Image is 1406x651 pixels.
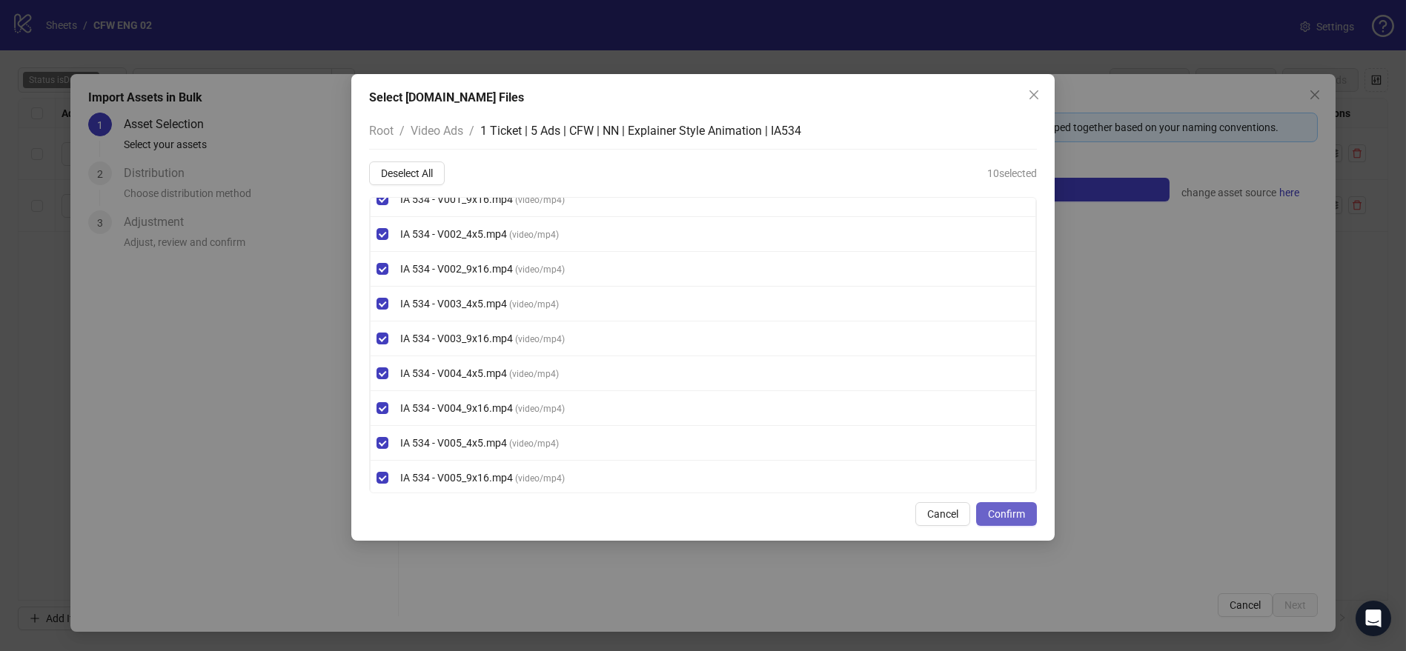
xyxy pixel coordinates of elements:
[509,369,559,379] span: ( video/mp4 )
[1022,83,1046,107] button: Close
[515,473,565,484] span: ( video/mp4 )
[469,121,474,140] li: /
[1028,89,1040,101] span: close
[381,167,433,179] span: Deselect All
[515,264,565,275] span: ( video/mp4 )
[480,124,801,138] span: 1 Ticket | 5 Ads | CFW | NN | Explainer Style Animation | IA534
[509,299,559,310] span: ( video/mp4 )
[400,333,515,344] span: IA 534 - V003_9x16.mp4
[369,124,394,138] span: Root
[987,165,1037,181] span: 10 selected
[411,124,463,138] span: Video Ads
[399,121,405,140] li: /
[400,367,509,379] span: IA 534 - V004_4x5.mp4
[927,508,958,520] span: Cancel
[1356,601,1391,636] div: Open Intercom Messenger
[369,89,1037,107] div: Select [DOMAIN_NAME] Files
[988,508,1025,520] span: Confirm
[400,228,509,240] span: IA 534 - V002_4x5.mp4
[400,472,515,484] span: IA 534 - V005_9x16.mp4
[515,195,565,205] span: ( video/mp4 )
[515,404,565,414] span: ( video/mp4 )
[400,298,509,310] span: IA 534 - V003_4x5.mp4
[976,502,1037,526] button: Confirm
[400,263,515,275] span: IA 534 - V002_9x16.mp4
[915,502,970,526] button: Cancel
[509,230,559,240] span: ( video/mp4 )
[400,402,515,414] span: IA 534 - V004_9x16.mp4
[509,438,559,449] span: ( video/mp4 )
[400,193,515,205] span: IA 534 - V001_9x16.mp4
[369,161,445,185] button: Deselect All
[515,334,565,344] span: ( video/mp4 )
[400,437,509,449] span: IA 534 - V005_4x5.mp4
